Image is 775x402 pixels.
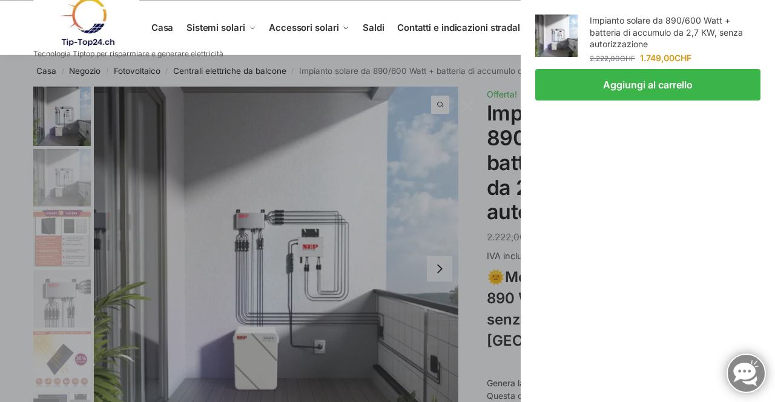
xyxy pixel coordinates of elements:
[186,22,245,33] font: Sistemi solari
[392,1,538,55] a: Contatti e indicazioni stradali
[264,1,355,55] a: Accessori solari
[363,22,384,33] font: Saldi
[397,22,523,33] font: Contatti e indicazioni stradali
[358,1,389,55] a: Saldi
[33,49,223,58] font: Tecnologia Tiptop per risparmiare e generare elettricità
[269,22,338,33] font: Accessori solari
[603,79,693,91] font: Aggiungi al carrello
